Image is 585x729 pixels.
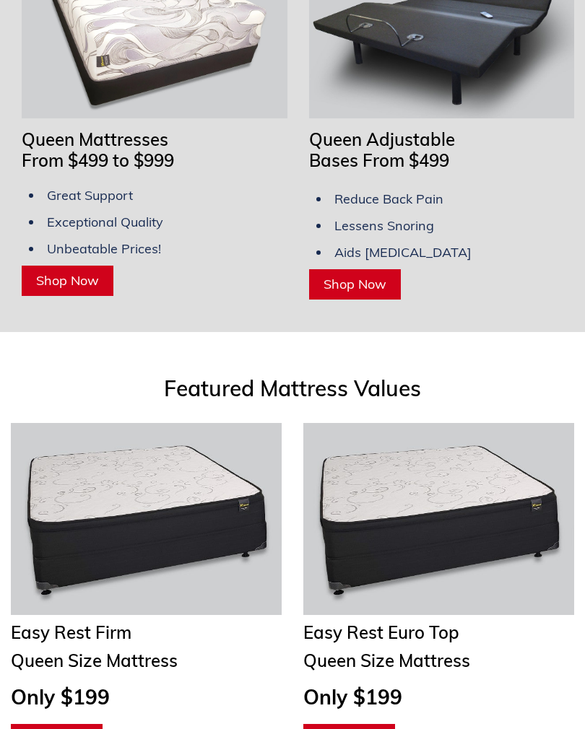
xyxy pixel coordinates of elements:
span: Featured Mattress Values [164,375,421,402]
span: Only $199 [303,684,402,710]
img: Twin Mattresses From $69 to $169 [11,423,282,615]
a: Shop Now [309,269,401,300]
span: Shop Now [36,272,99,289]
span: Easy Rest Firm [11,621,131,643]
span: Shop Now [324,276,386,292]
span: Only $199 [11,684,110,710]
span: From $499 to $999 [22,149,174,171]
img: Twin Mattresses From $69 to $169 [303,423,574,615]
span: Aids [MEDICAL_DATA] [334,244,472,261]
span: Queen Mattresses [22,128,168,150]
span: Lessens Snoring [334,217,434,234]
span: Queen Adjustable Bases From $499 [309,128,455,171]
a: Shop Now [22,266,113,296]
span: Great Support [47,187,133,204]
span: Exceptional Quality [47,214,163,230]
span: Queen Size Mattress [11,650,178,671]
span: Unbeatable Prices! [47,240,161,257]
span: Queen Size Mattress [303,650,470,671]
span: Reduce Back Pain [334,191,443,207]
span: Easy Rest Euro Top [303,621,459,643]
